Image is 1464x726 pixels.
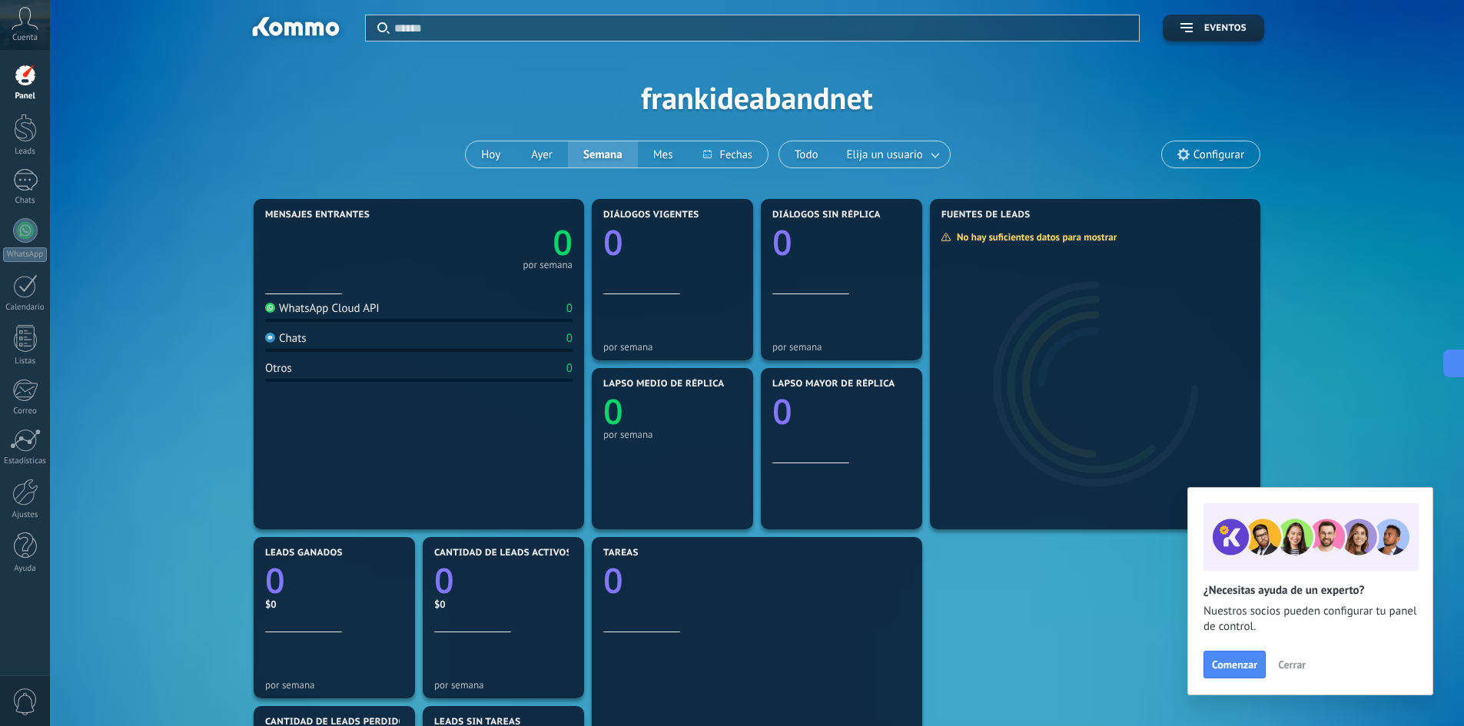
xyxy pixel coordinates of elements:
[3,247,47,262] div: WhatsApp
[603,429,742,440] div: por semana
[1271,653,1313,676] button: Cerrar
[1203,651,1266,678] button: Comenzar
[434,598,573,611] div: $0
[434,548,572,559] span: Cantidad de leads activos
[265,333,275,343] img: Chats
[419,219,573,266] a: 0
[603,388,623,435] text: 0
[688,141,767,167] button: Fechas
[603,210,699,220] span: Diálogos vigentes
[772,341,911,353] div: por semana
[941,230,1127,244] div: No hay suficientes datos para mostrar
[1193,148,1244,161] span: Configurar
[3,456,48,466] div: Estadísticas
[265,598,403,611] div: $0
[1163,15,1264,41] button: Eventos
[265,557,285,604] text: 0
[1278,659,1306,670] span: Cerrar
[265,679,403,691] div: por semana
[434,679,573,691] div: por semana
[1203,583,1417,598] h2: ¿Necesitas ayuda de un experto?
[566,331,573,346] div: 0
[941,210,1031,220] span: Fuentes de leads
[3,303,48,313] div: Calendario
[638,141,689,167] button: Mes
[772,388,792,435] text: 0
[603,379,725,390] span: Lapso medio de réplica
[844,144,926,165] span: Elija un usuario
[265,557,403,604] a: 0
[834,141,950,167] button: Elija un usuario
[516,141,568,167] button: Ayer
[1212,659,1257,670] span: Comenzar
[523,261,573,269] div: por semana
[772,379,895,390] span: Lapso mayor de réplica
[3,196,48,206] div: Chats
[566,301,573,316] div: 0
[553,219,573,266] text: 0
[3,356,48,366] div: Listas
[3,406,48,416] div: Correo
[265,331,307,346] div: Chats
[603,548,639,559] span: Tareas
[779,141,834,167] button: Todo
[3,147,48,157] div: Leads
[772,210,881,220] span: Diálogos sin réplica
[603,557,911,604] a: 0
[265,548,343,559] span: Leads ganados
[265,361,292,376] div: Otros
[3,564,48,574] div: Ayuda
[603,219,623,266] text: 0
[434,557,454,604] text: 0
[1203,604,1417,635] span: Nuestros socios pueden configurar tu panel de control.
[772,219,792,266] text: 0
[603,341,742,353] div: por semana
[265,303,275,313] img: WhatsApp Cloud API
[466,141,516,167] button: Hoy
[1204,23,1247,34] span: Eventos
[603,557,623,604] text: 0
[566,361,573,376] div: 0
[265,301,380,316] div: WhatsApp Cloud API
[434,557,573,604] a: 0
[568,141,638,167] button: Semana
[3,510,48,520] div: Ajustes
[3,91,48,101] div: Panel
[12,33,38,43] span: Cuenta
[265,210,370,220] span: Mensajes entrantes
